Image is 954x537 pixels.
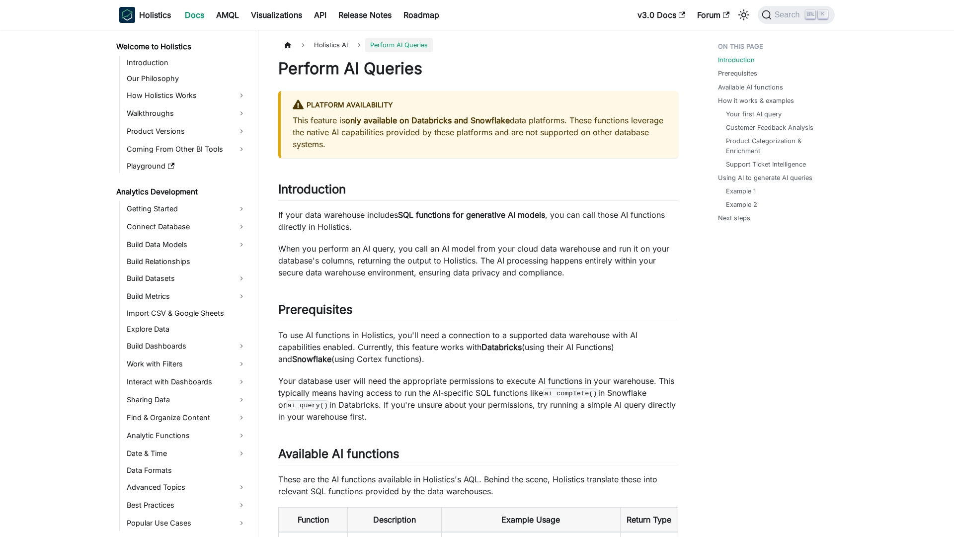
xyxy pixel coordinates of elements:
a: Build Data Models [124,237,249,253]
span: Search [772,10,806,19]
a: Getting Started [124,201,249,217]
a: Build Dashboards [124,338,249,354]
a: Popular Use Cases [124,515,249,531]
a: HolisticsHolistics [119,7,171,23]
a: Import CSV & Google Sheets [124,306,249,320]
a: Customer Feedback Analysis [726,123,813,132]
p: This feature is data platforms. These functions leverage the native AI capabilities provided by t... [293,114,666,150]
a: Support Ticket Intelligence [726,160,806,169]
a: Release Notes [332,7,397,23]
strong: only available on Databricks and Snowflake [345,115,510,125]
th: Return Type [620,508,678,533]
a: Build Metrics [124,288,249,304]
a: Product Versions [124,123,249,139]
a: Best Practices [124,497,249,513]
strong: SQL functions for generative AI models [398,210,545,220]
nav: Docs sidebar [109,30,258,537]
kbd: K [818,10,828,19]
th: Example Usage [441,508,620,533]
span: Holistics AI [309,38,353,52]
a: Date & Time [124,446,249,461]
a: How Holistics Works [124,88,249,103]
img: Holistics [119,7,135,23]
a: Analytic Functions [124,428,249,444]
a: Visualizations [245,7,308,23]
a: Example 1 [726,186,756,196]
h2: Prerequisites [278,302,678,321]
p: These are the AI functions available in Holistics's AQL. Behind the scene, Holistics translate th... [278,473,678,497]
p: If your data warehouse includes , you can call those AI functions directly in Holistics. [278,209,678,233]
a: API [308,7,332,23]
a: Product Categorization & Enrichment [726,136,825,155]
a: Docs [179,7,210,23]
h2: Available AI functions [278,447,678,465]
a: Prerequisites [718,69,757,78]
b: Holistics [139,9,171,21]
th: Description [348,508,442,533]
a: Advanced Topics [124,479,249,495]
a: Connect Database [124,219,249,235]
a: Analytics Development [113,185,249,199]
a: AMQL [210,7,245,23]
a: Introduction [124,56,249,70]
a: Playground [124,159,249,173]
a: Coming From Other BI Tools [124,141,249,157]
a: Build Relationships [124,255,249,268]
a: How it works & examples [718,96,794,105]
strong: Databricks [481,342,522,352]
a: Sharing Data [124,392,249,408]
a: Using AI to generate AI queries [718,173,812,182]
h1: Perform AI Queries [278,59,678,79]
a: Example 2 [726,200,757,209]
span: Perform AI Queries [365,38,433,52]
th: Function [279,508,348,533]
a: Introduction [718,55,755,65]
a: Our Philosophy [124,72,249,86]
code: ai_query() [286,400,329,410]
a: v3.0 Docs [632,7,691,23]
a: Your first AI query [726,109,782,119]
p: When you perform an AI query, you call an AI model from your cloud data warehouse and run it on y... [278,243,678,278]
nav: Breadcrumbs [278,38,678,52]
a: Interact with Dashboards [124,374,249,390]
div: Platform Availability [293,99,666,112]
a: Available AI functions [718,83,783,92]
strong: Snowflake [292,354,331,364]
a: Explore Data [124,322,249,336]
a: Home page [278,38,297,52]
button: Switch between dark and light mode (currently light mode) [736,7,752,23]
a: Build Datasets [124,270,249,286]
p: To use AI functions in Holistics, you'll need a connection to a supported data warehouse with AI ... [278,329,678,365]
a: Walkthroughs [124,105,249,121]
a: Welcome to Holistics [113,40,249,54]
code: ai_complete() [543,388,598,398]
a: Roadmap [397,7,445,23]
button: Search (Ctrl+K) [758,6,835,24]
a: Forum [691,7,735,23]
h2: Introduction [278,182,678,201]
a: Find & Organize Content [124,410,249,426]
a: Work with Filters [124,356,249,372]
a: Next steps [718,213,750,223]
a: Data Formats [124,463,249,477]
p: Your database user will need the appropriate permissions to execute AI functions in your warehous... [278,375,678,423]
